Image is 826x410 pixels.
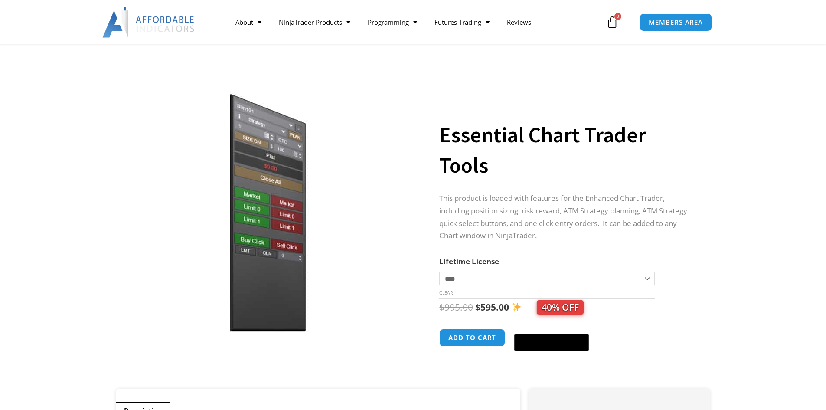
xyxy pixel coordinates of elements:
a: Clear options [439,290,453,296]
span: $ [439,301,444,313]
span: 0 [614,13,621,20]
p: This product is loaded with features for the Enhanced Chart Trader, including position sizing, ri... [439,192,692,243]
span: MEMBERS AREA [649,19,703,26]
span: $ [475,301,480,313]
bdi: 595.00 [475,301,509,313]
a: About [227,12,270,32]
h1: Essential Chart Trader Tools [439,120,692,180]
a: MEMBERS AREA [640,13,712,31]
a: Programming [359,12,426,32]
img: ✨ [512,302,521,312]
a: Reviews [498,12,540,32]
a: 0 [593,10,631,35]
label: Lifetime License [439,256,499,266]
button: Add to cart [439,329,505,347]
bdi: 995.00 [439,301,473,313]
a: NinjaTrader Products [270,12,359,32]
button: Buy with GPay [514,334,589,351]
img: LogoAI | Affordable Indicators – NinjaTrader [102,7,196,38]
iframe: Secure payment input frame [513,328,591,328]
a: Futures Trading [426,12,498,32]
img: Essential Chart Trader Tools [128,92,407,332]
nav: Menu [227,12,604,32]
span: 40% OFF [537,300,584,315]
